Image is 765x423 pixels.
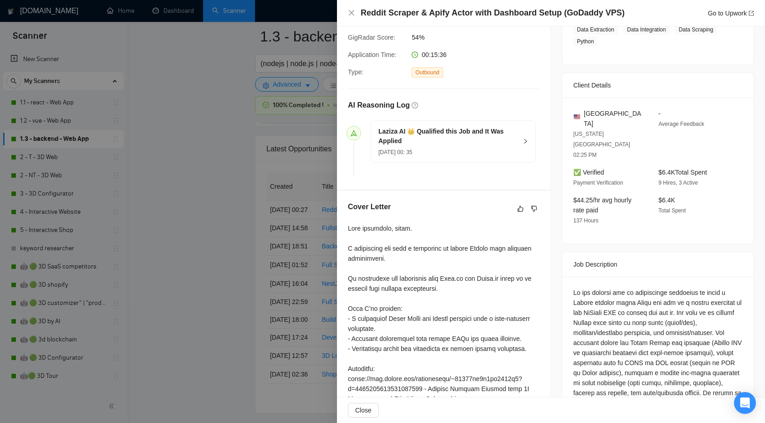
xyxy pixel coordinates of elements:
[675,25,717,35] span: Data Scraping
[734,392,756,414] div: Open Intercom Messenger
[348,403,379,418] button: Close
[531,205,537,212] span: dislike
[412,52,418,58] span: clock-circle
[708,10,754,17] a: Go to Upworkexport
[749,10,754,16] span: export
[348,9,355,16] span: close
[348,9,355,17] button: Close
[412,102,418,108] span: question-circle
[378,127,517,146] h5: Laziza AI 👑 Qualified this Job and It Was Applied
[658,121,704,127] span: Average Feedback
[658,110,661,117] span: -
[658,180,698,186] span: 9 Hires, 3 Active
[361,7,625,19] h4: Reddit Scraper & Apify Actor with Dashboard Setup (GoDaddy VPS)
[422,51,447,58] span: 00:15:36
[573,252,743,277] div: Job Description
[348,100,410,111] h5: AI Reasoning Log
[517,205,524,212] span: like
[658,169,707,176] span: $6.4K Total Spent
[348,34,395,41] span: GigRadar Score:
[412,32,548,42] span: 54%
[573,217,598,224] span: 137 Hours
[573,25,618,35] span: Data Extraction
[573,73,743,98] div: Client Details
[658,196,675,204] span: $6.4K
[348,68,363,76] span: Type:
[412,67,443,77] span: Outbound
[378,149,412,155] span: [DATE] 00: 35
[574,113,580,120] img: 🇺🇸
[573,180,623,186] span: Payment Verification
[573,169,604,176] span: ✅ Verified
[584,108,644,129] span: [GEOGRAPHIC_DATA]
[523,139,528,144] span: right
[529,203,540,214] button: dislike
[573,131,630,158] span: [US_STATE][GEOGRAPHIC_DATA] 02:25 PM
[623,25,669,35] span: Data Integration
[658,207,686,214] span: Total Spent
[355,405,372,415] span: Close
[573,196,632,214] span: $44.25/hr avg hourly rate paid
[348,51,397,58] span: Application Time:
[351,130,357,136] span: send
[573,36,597,46] span: Python
[348,201,391,212] h5: Cover Letter
[515,203,526,214] button: like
